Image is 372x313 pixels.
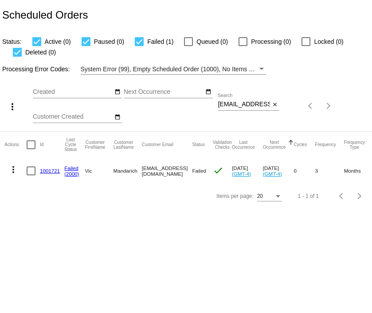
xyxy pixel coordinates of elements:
input: Next Occurrence [124,89,204,96]
div: 1 - 1 of 1 [298,193,319,199]
mat-cell: Mandarich [114,158,142,184]
span: Failed [192,168,206,174]
span: 20 [257,193,263,199]
mat-icon: more_vert [8,164,19,175]
a: 1001721 [40,168,60,174]
button: Next page [320,97,337,115]
span: Active (0) [45,36,71,47]
button: Change sorting for Cycles [294,142,307,147]
span: Locked (0) [314,36,343,47]
input: Search [218,101,270,108]
span: Status: [2,38,22,45]
button: Change sorting for CustomerEmail [142,142,173,147]
mat-icon: more_vert [7,101,18,112]
button: Change sorting for FrequencyType [344,140,365,150]
mat-select: Items per page: [257,193,282,200]
button: Next page [351,187,368,205]
mat-cell: [DATE] [232,158,263,184]
a: Failed [64,165,78,171]
span: Processing (0) [251,36,291,47]
button: Change sorting for Id [40,142,43,147]
button: Previous page [302,97,320,115]
mat-icon: date_range [114,89,121,96]
button: Change sorting for Status [192,142,204,147]
input: Created [33,89,113,96]
span: Failed (1) [147,36,173,47]
mat-cell: Vic [85,158,113,184]
a: (GMT-4) [263,171,282,177]
a: (GMT-4) [232,171,251,177]
button: Change sorting for LastOccurrenceUtc [232,140,255,150]
button: Change sorting for NextOccurrenceUtc [263,140,286,150]
button: Clear [270,100,279,109]
mat-icon: date_range [114,114,121,121]
button: Change sorting for Frequency [315,142,336,147]
mat-cell: [EMAIL_ADDRESS][DOMAIN_NAME] [142,158,192,184]
mat-select: Filter by Processing Error Codes [81,64,266,75]
input: Customer Created [33,113,113,120]
button: Change sorting for CustomerFirstName [85,140,105,150]
mat-icon: close [272,101,278,108]
mat-cell: 3 [315,158,344,184]
button: Change sorting for CustomerLastName [114,140,134,150]
mat-header-cell: Actions [4,131,27,158]
span: Queued (0) [196,36,228,47]
h2: Scheduled Orders [2,9,88,21]
div: Items per page: [216,193,253,199]
mat-cell: 0 [294,158,315,184]
span: Paused (0) [94,36,124,47]
button: Previous page [333,187,351,205]
mat-icon: date_range [205,89,211,96]
mat-icon: check [213,165,223,176]
a: (2000) [64,171,79,177]
span: Deleted (0) [25,47,56,58]
mat-header-cell: Validation Checks [213,131,232,158]
mat-cell: [DATE] [263,158,294,184]
span: Processing Error Codes: [2,66,70,73]
button: Change sorting for LastProcessingCycleId [64,137,77,152]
